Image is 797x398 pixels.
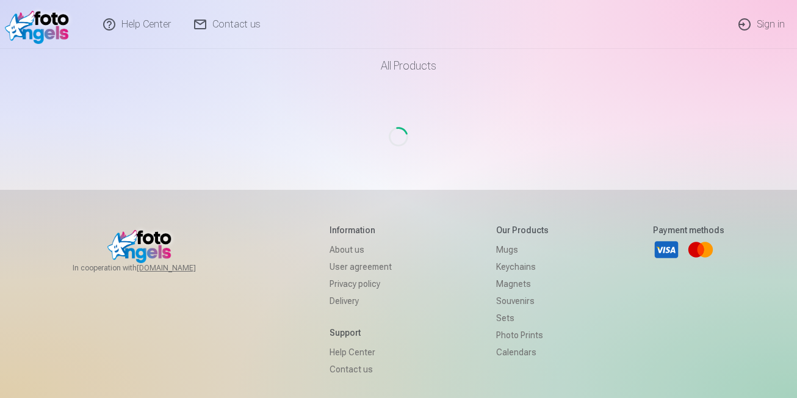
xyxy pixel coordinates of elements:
[496,292,549,309] a: Souvenirs
[687,236,714,263] a: Mastercard
[496,241,549,258] a: Mugs
[347,49,451,83] a: All products
[496,344,549,361] a: Calendars
[330,292,392,309] a: Delivery
[496,224,549,236] h5: Our products
[496,309,549,327] a: Sets
[653,224,724,236] h5: Payment methods
[330,361,392,378] a: Contact us
[496,258,549,275] a: Keychains
[73,263,225,273] span: In cooperation with
[330,275,392,292] a: Privacy policy
[496,327,549,344] a: Photo prints
[330,224,392,236] h5: Information
[5,5,75,44] img: /v1
[496,275,549,292] a: Magnets
[653,236,680,263] a: Visa
[330,327,392,339] h5: Support
[330,241,392,258] a: About us
[330,344,392,361] a: Help Center
[330,258,392,275] a: User agreement
[137,263,225,273] a: [DOMAIN_NAME]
